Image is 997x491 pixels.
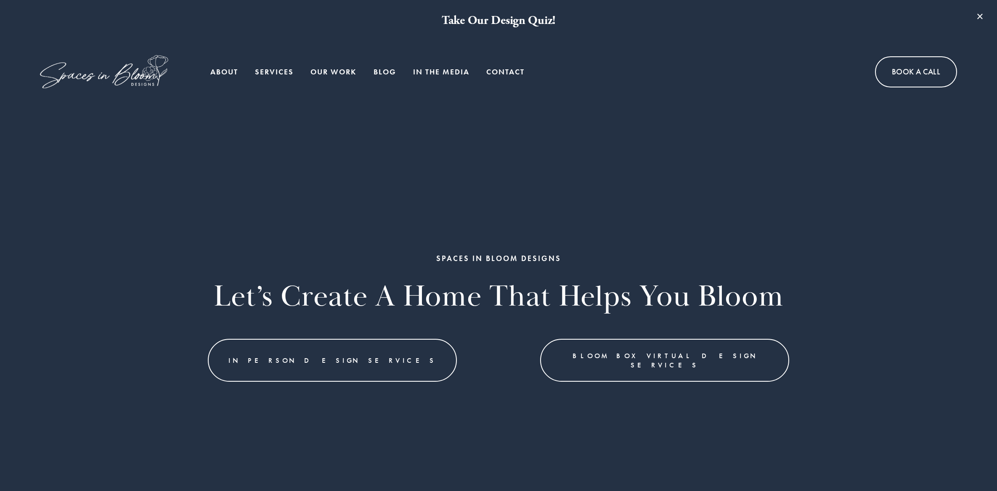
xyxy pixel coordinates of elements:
a: Blog [374,63,396,80]
img: Spaces in Bloom Designs [40,55,168,88]
a: Our Work [310,63,356,80]
a: Bloom Box Virtual Design Services [540,339,790,382]
a: About [210,63,238,80]
a: Book A Call [875,56,957,88]
a: In Person Design Services [208,339,457,382]
a: In the Media [413,63,469,80]
span: Services [255,64,294,80]
a: Contact [486,63,525,80]
a: folder dropdown [255,63,294,80]
h1: SPACES IN BLOOM DESIGNS [42,253,956,264]
h2: Let’s Create a home that helps you bloom [42,278,956,317]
